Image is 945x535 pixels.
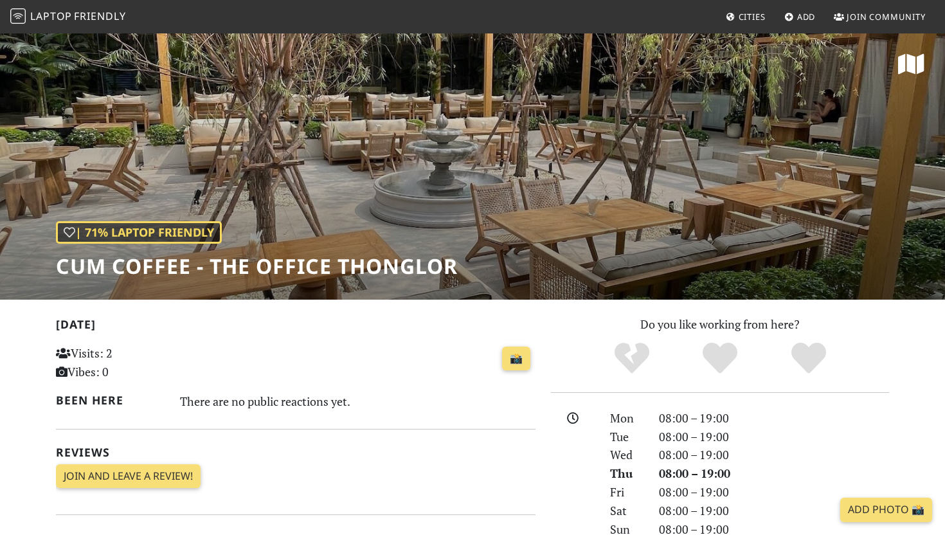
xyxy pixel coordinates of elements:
a: Add [779,5,821,28]
div: Sat [602,502,651,520]
a: 📸 [502,347,530,371]
h2: [DATE] [56,318,535,336]
h2: Been here [56,394,165,407]
div: | 71% Laptop Friendly [56,221,222,244]
div: Tue [602,428,651,446]
div: Definitely! [764,341,853,376]
div: Mon [602,409,651,428]
div: No [588,341,676,376]
h2: Reviews [56,446,535,459]
div: Yes [676,341,764,376]
p: Visits: 2 Vibes: 0 [56,344,206,381]
div: Thu [602,464,651,483]
div: 08:00 – 19:00 [651,446,897,464]
div: 08:00 – 19:00 [651,464,897,483]
span: Add [797,11,816,23]
div: Wed [602,446,651,464]
span: Laptop [30,9,72,23]
img: LaptopFriendly [10,8,26,24]
div: 08:00 – 19:00 [651,409,897,428]
span: Cities [739,11,766,23]
div: 08:00 – 19:00 [651,428,897,446]
div: Fri [602,483,651,502]
div: 08:00 – 19:00 [651,483,897,502]
a: LaptopFriendly LaptopFriendly [10,6,126,28]
p: Do you like working from here? [551,315,889,334]
a: Join and leave a review! [56,464,201,489]
span: Friendly [74,9,125,23]
span: Join Community [847,11,926,23]
a: Join Community [829,5,931,28]
div: 08:00 – 19:00 [651,502,897,520]
h1: CUM Coffee - The Office Thonglor [56,254,458,278]
a: Add Photo 📸 [840,498,932,522]
div: There are no public reactions yet. [180,391,536,412]
a: Cities [721,5,771,28]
